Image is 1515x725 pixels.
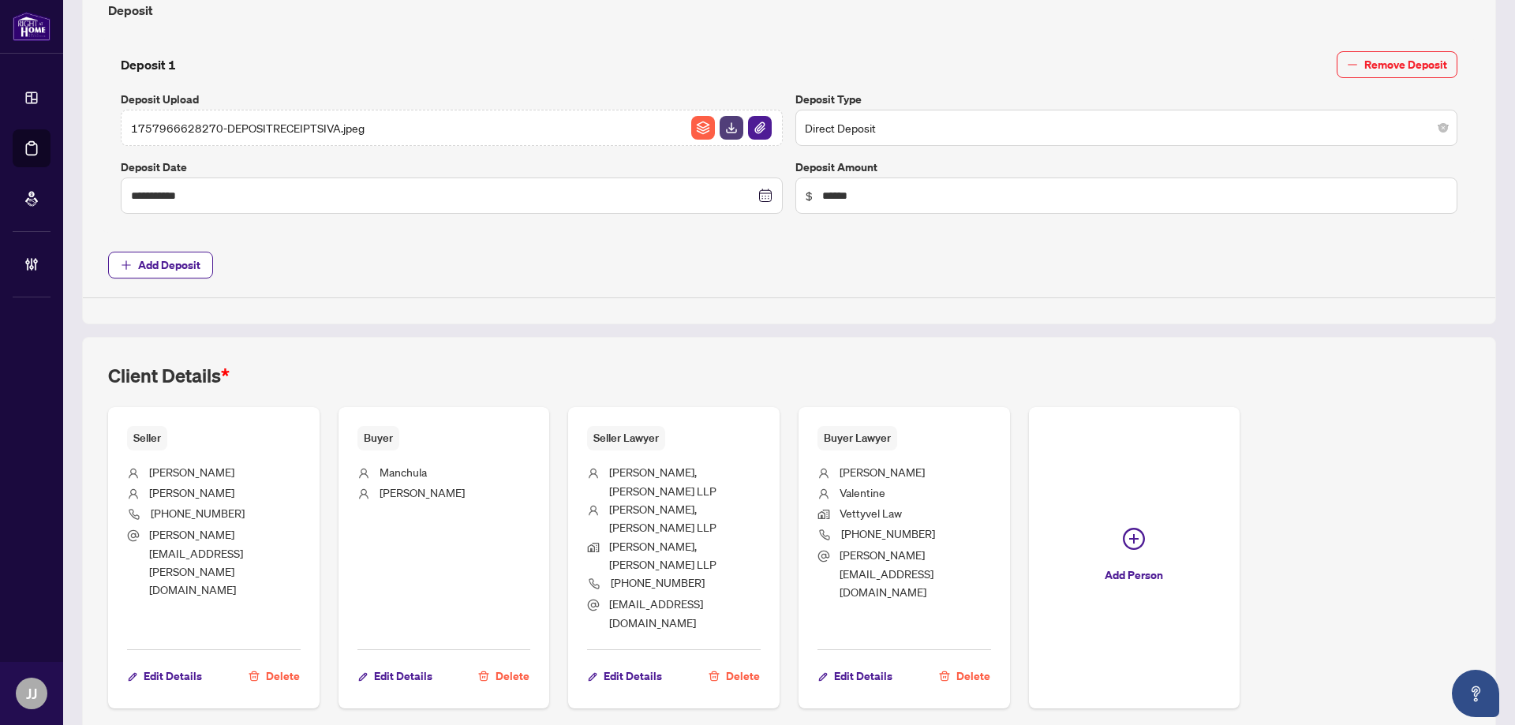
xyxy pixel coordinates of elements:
button: Add Deposit [108,252,213,278]
span: [PHONE_NUMBER] [841,526,935,540]
span: Seller [127,426,167,450]
span: Edit Details [144,663,202,689]
span: close-circle [1438,123,1448,133]
span: plus-circle [1123,528,1145,550]
span: Seller Lawyer [587,426,665,450]
button: File Archive [690,115,716,140]
h2: Client Details [108,363,230,388]
span: [PERSON_NAME][EMAIL_ADDRESS][PERSON_NAME][DOMAIN_NAME] [149,527,243,596]
button: File Download [719,115,744,140]
button: Open asap [1452,670,1499,717]
span: Buyer [357,426,399,450]
h4: Deposit [108,1,1470,20]
span: [PHONE_NUMBER] [151,506,245,520]
span: $ [806,187,813,204]
span: [PERSON_NAME] [149,465,234,479]
img: File Attachement [748,116,772,140]
img: File Download [720,116,743,140]
span: Remove Deposit [1364,52,1447,77]
img: logo [13,12,50,41]
button: Delete [938,663,991,689]
span: Edit Details [374,663,432,689]
img: File Archive [691,116,715,140]
button: Delete [477,663,530,689]
h4: Deposit 1 [121,55,176,74]
span: [PHONE_NUMBER] [611,575,705,589]
span: JJ [26,682,37,704]
span: Delete [496,663,529,689]
span: [PERSON_NAME], [PERSON_NAME] LLP [609,465,716,497]
span: Delete [266,663,300,689]
span: plus [121,260,132,271]
span: [PERSON_NAME], [PERSON_NAME] LLP [609,502,716,534]
button: File Attachement [747,115,772,140]
span: Add Deposit [138,252,200,278]
span: [EMAIL_ADDRESS][DOMAIN_NAME] [609,596,703,629]
button: Delete [248,663,301,689]
span: [PERSON_NAME], [PERSON_NAME] LLP [609,539,716,571]
span: [PERSON_NAME] [380,485,465,499]
span: Direct Deposit [805,113,1448,143]
span: Edit Details [834,663,892,689]
span: [PERSON_NAME][EMAIL_ADDRESS][DOMAIN_NAME] [840,547,933,599]
span: Delete [726,663,760,689]
button: Delete [708,663,761,689]
button: Edit Details [587,663,663,689]
span: Edit Details [604,663,662,689]
span: 1757966628270-DEPOSITRECEIPTSIVA.jpegFile ArchiveFile DownloadFile Attachement [121,110,783,146]
span: [PERSON_NAME] [149,485,234,499]
span: Buyer Lawyer [817,426,897,450]
label: Deposit Amount [795,159,1457,176]
span: 1757966628270-DEPOSITRECEIPTSIVA.jpeg [131,119,365,136]
button: Edit Details [817,663,893,689]
button: Add Person [1029,407,1240,708]
span: Valentine [840,485,885,499]
button: Remove Deposit [1337,51,1457,78]
span: Add Person [1105,562,1163,588]
label: Deposit Date [121,159,783,176]
span: [PERSON_NAME] [840,465,925,479]
span: minus [1347,59,1358,70]
button: Edit Details [357,663,433,689]
span: Manchula [380,465,427,479]
span: Vettyvel Law [840,506,902,520]
button: Edit Details [127,663,203,689]
label: Deposit Type [795,91,1457,108]
span: Delete [956,663,990,689]
label: Deposit Upload [121,91,783,108]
